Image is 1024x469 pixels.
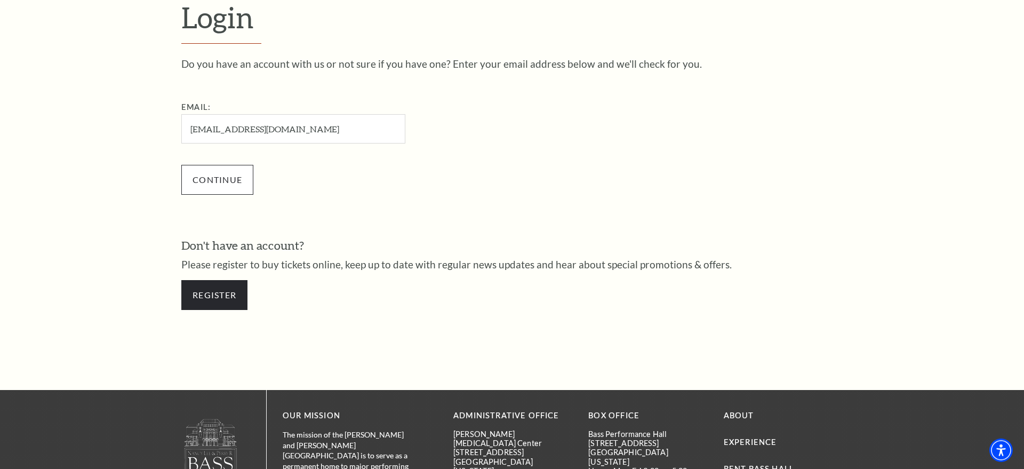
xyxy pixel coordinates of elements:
[588,430,707,439] p: Bass Performance Hall
[588,409,707,423] p: BOX OFFICE
[453,430,572,448] p: [PERSON_NAME][MEDICAL_DATA] Center
[181,259,843,269] p: Please register to buy tickets online, keep up to date with regular news updates and hear about s...
[181,165,253,195] input: Submit button
[724,411,754,420] a: About
[181,59,843,69] p: Do you have an account with us or not sure if you have one? Enter your email address below and we...
[181,102,211,112] label: Email:
[453,409,572,423] p: Administrative Office
[989,439,1013,462] div: Accessibility Menu
[181,114,405,144] input: Required
[588,448,707,466] p: [GEOGRAPHIC_DATA][US_STATE]
[588,439,707,448] p: [STREET_ADDRESS]
[181,280,247,310] a: Register
[724,438,777,447] a: Experience
[453,448,572,457] p: [STREET_ADDRESS]
[283,409,416,423] p: OUR MISSION
[181,237,843,254] h3: Don't have an account?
